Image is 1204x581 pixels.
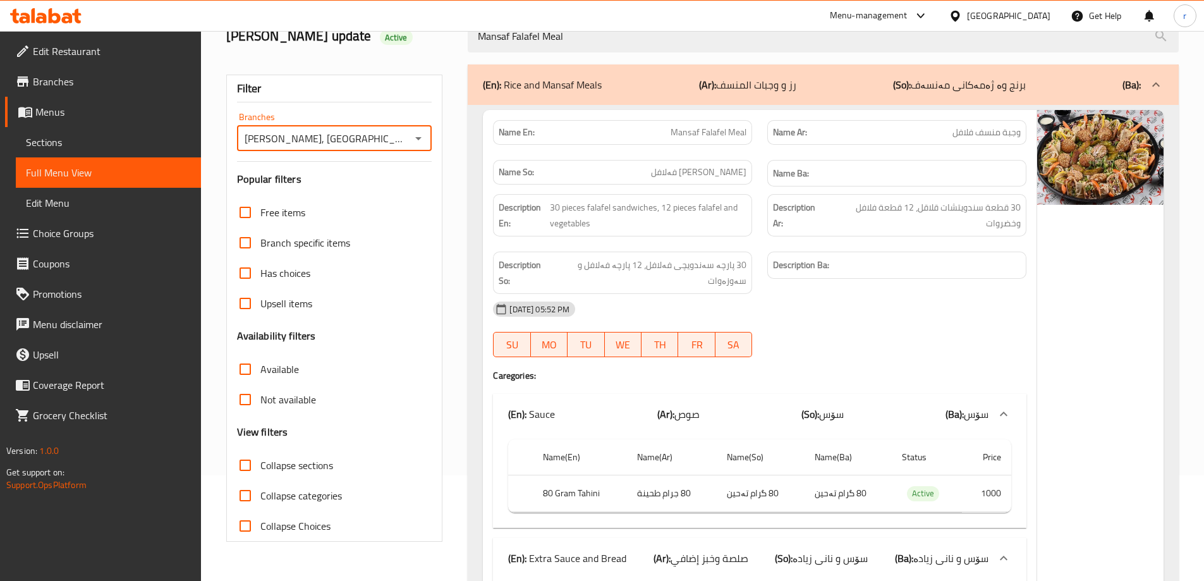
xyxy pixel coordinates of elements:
[793,549,868,568] span: سۆس و نانی زیادە
[531,332,568,357] button: MO
[627,439,717,475] th: Name(Ar)
[508,405,526,424] b: (En):
[699,77,796,92] p: رز و وجبات المنسف
[33,377,191,393] span: Coverage Report
[499,126,535,139] strong: Name En:
[260,205,305,220] span: Free items
[33,347,191,362] span: Upsell
[499,200,547,231] strong: Description En:
[642,332,678,357] button: TH
[5,309,201,339] a: Menu disclaimer
[805,475,892,512] td: 80 گرام تەحین
[237,172,432,187] h3: Popular filters
[483,77,602,92] p: Rice and Mansaf Meals
[568,332,604,357] button: TU
[1122,75,1141,94] b: (Ba):
[260,392,316,407] span: Not available
[508,407,555,422] p: Sauce
[26,135,191,150] span: Sections
[493,434,1026,529] div: (En): Rice and Mansaf Meals(Ar):رز و وجبات المنسف(So):برنج وە ژەمەکانی مەنسەف(Ba):
[6,464,64,480] span: Get support on:
[5,97,201,127] a: Menus
[819,405,844,424] span: سۆس
[39,443,59,459] span: 1.0.0
[33,44,191,59] span: Edit Restaurant
[573,336,599,354] span: TU
[715,332,752,357] button: SA
[962,439,1011,475] th: Price
[678,332,715,357] button: FR
[493,332,530,357] button: SU
[773,166,809,181] strong: Name Ba:
[651,166,746,179] span: [PERSON_NAME] فەلافل
[260,235,350,250] span: Branch specific items
[801,405,819,424] b: (So):
[683,336,710,354] span: FR
[773,200,825,231] strong: Description Ar:
[16,127,201,157] a: Sections
[380,30,413,45] div: Active
[553,257,746,288] span: 30 پارچە سەندویچی فەلافل، 12 پارچە فەلافل و سەوزەوات
[260,296,312,311] span: Upsell items
[5,66,201,97] a: Branches
[671,126,746,139] span: Mansaf Falafel Meal
[610,336,636,354] span: WE
[5,36,201,66] a: Edit Restaurant
[260,362,299,377] span: Available
[468,20,1179,52] input: search
[717,439,805,475] th: Name(So)
[237,329,316,343] h3: Availability filters
[907,486,939,501] div: Active
[237,75,432,102] div: Filter
[508,551,626,566] p: Extra Sauce and Bread
[499,166,534,179] strong: Name So:
[805,439,892,475] th: Name(Ba)
[6,477,87,493] a: Support.OpsPlatform
[946,405,964,424] b: (Ba):
[33,317,191,332] span: Menu disclaimer
[533,439,626,475] th: Name(En)
[913,549,988,568] span: سۆس و نانی زیادە
[16,188,201,218] a: Edit Menu
[260,518,331,534] span: Collapse Choices
[721,336,747,354] span: SA
[674,405,700,424] span: صوص
[654,549,671,568] b: (Ar):
[5,400,201,431] a: Grocery Checklist
[550,200,747,231] span: 30 pieces falafel sandwiches, 12 pieces falafel and vegetables
[5,279,201,309] a: Promotions
[699,75,716,94] b: (Ar):
[410,130,427,147] button: Open
[717,475,805,512] td: 80 گرام تەحین
[493,369,1026,382] h4: Caregories:
[380,32,413,44] span: Active
[952,126,1021,139] span: وجبة منسف فلافل
[775,549,793,568] b: (So):
[657,405,674,424] b: (Ar):
[5,370,201,400] a: Coverage Report
[260,266,310,281] span: Has choices
[773,257,829,273] strong: Description Ba:
[237,425,288,439] h3: View filters
[773,126,807,139] strong: Name Ar:
[499,336,525,354] span: SU
[5,339,201,370] a: Upsell
[499,257,550,288] strong: Description So:
[226,27,453,46] h2: [PERSON_NAME] update
[33,256,191,271] span: Coupons
[605,332,642,357] button: WE
[33,286,191,302] span: Promotions
[508,549,526,568] b: (En):
[33,226,191,241] span: Choice Groups
[493,394,1026,434] div: (En): Sauce(Ar):صوص(So):سۆس(Ba):سۆس
[533,475,626,512] th: 80 Gram Tahini
[493,538,1026,578] div: (En): Extra Sauce and Bread(Ar):صلصة وخبز إضافي(So):سۆس و نانی زیادە(Ba):سۆس و نانی زیادە
[893,77,1026,92] p: برنج وە ژەمەکانی مەنسەف
[33,74,191,89] span: Branches
[536,336,562,354] span: MO
[26,165,191,180] span: Full Menu View
[964,405,988,424] span: سۆس
[504,303,575,315] span: [DATE] 05:52 PM
[5,218,201,248] a: Choice Groups
[892,439,962,475] th: Status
